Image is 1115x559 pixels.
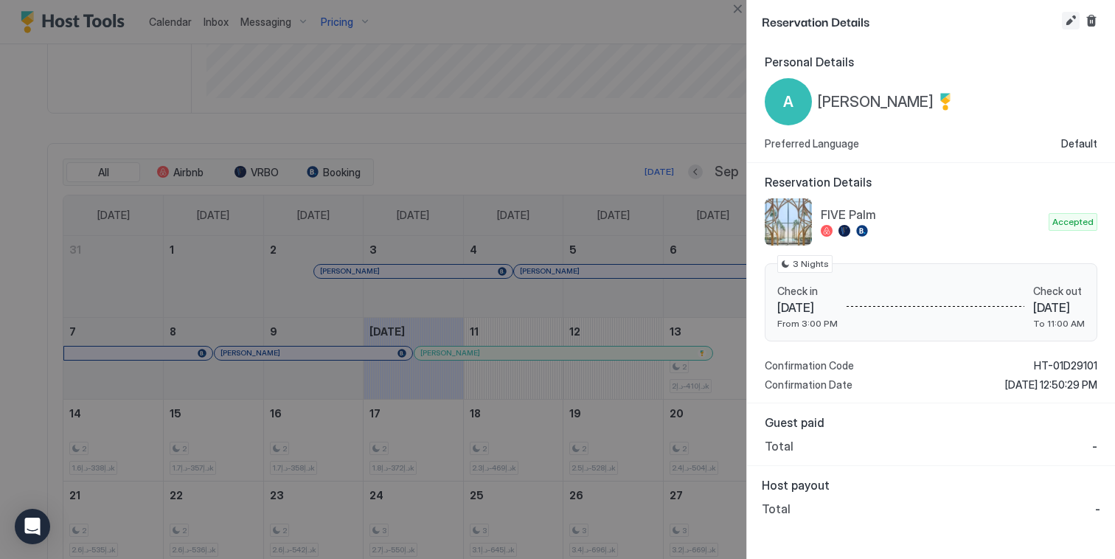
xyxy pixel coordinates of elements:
[1062,12,1080,29] button: Edit reservation
[1052,215,1094,229] span: Accepted
[1033,300,1085,315] span: [DATE]
[765,198,812,246] div: listing image
[793,257,829,271] span: 3 Nights
[1092,439,1097,454] span: -
[1005,378,1097,392] span: [DATE] 12:50:29 PM
[765,359,854,372] span: Confirmation Code
[765,175,1097,190] span: Reservation Details
[818,93,934,111] span: [PERSON_NAME]
[777,300,838,315] span: [DATE]
[765,415,1097,430] span: Guest paid
[821,207,1043,222] span: FIVE Palm
[1033,318,1085,329] span: To 11:00 AM
[15,509,50,544] div: Open Intercom Messenger
[762,12,1059,30] span: Reservation Details
[783,91,793,113] span: A
[1095,501,1100,516] span: -
[765,439,793,454] span: Total
[765,378,852,392] span: Confirmation Date
[1061,137,1097,150] span: Default
[777,318,838,329] span: From 3:00 PM
[765,137,859,150] span: Preferred Language
[762,501,791,516] span: Total
[762,478,1100,493] span: Host payout
[1034,359,1097,372] span: HT-01D29101
[1033,285,1085,298] span: Check out
[765,55,1097,69] span: Personal Details
[1083,12,1100,29] button: Cancel reservation
[777,285,838,298] span: Check in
